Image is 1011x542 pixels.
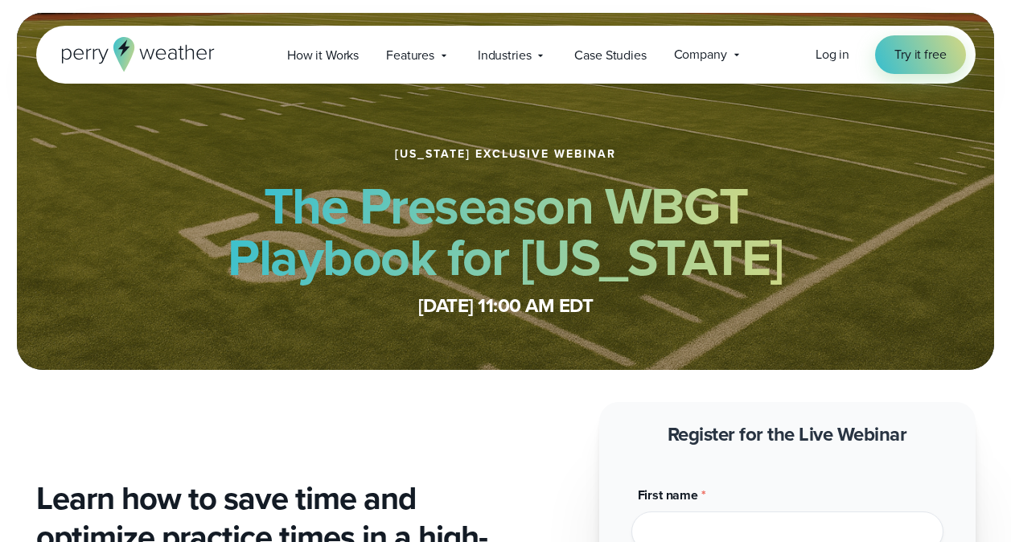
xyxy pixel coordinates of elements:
[875,35,965,74] a: Try it free
[273,39,372,72] a: How it Works
[395,148,616,161] h1: [US_STATE] Exclusive Webinar
[418,291,594,320] strong: [DATE] 11:00 AM EDT
[228,168,783,295] strong: The Preseason WBGT Playbook for [US_STATE]
[638,486,699,504] span: First name
[816,45,849,64] a: Log in
[561,39,660,72] a: Case Studies
[894,45,946,64] span: Try it free
[287,46,359,65] span: How it Works
[386,46,434,65] span: Features
[668,420,907,449] strong: Register for the Live Webinar
[478,46,532,65] span: Industries
[574,46,646,65] span: Case Studies
[674,45,727,64] span: Company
